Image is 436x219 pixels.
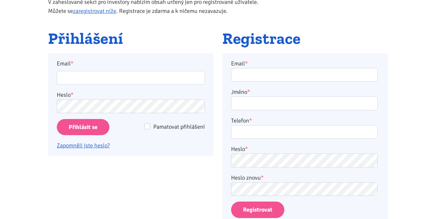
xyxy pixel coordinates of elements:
label: Heslo [231,144,248,154]
span: Pamatovat přihlášení [153,123,205,130]
abbr: required [245,145,248,153]
label: Heslo [57,90,74,99]
label: Jméno [231,87,250,96]
abbr: required [247,88,250,95]
label: Heslo znovu [231,173,264,182]
abbr: required [245,60,248,67]
label: Email [231,59,248,68]
a: zaregistrovat níže [73,7,116,15]
abbr: required [261,174,264,181]
input: Přihlásit se [57,119,109,135]
label: Telefon [231,116,252,125]
a: Zapomněli jste heslo? [57,142,110,149]
h2: Registrace [222,30,388,47]
button: Registrovat [231,202,284,218]
label: Email [53,59,209,68]
h2: Přihlášení [48,30,214,47]
abbr: required [249,117,252,124]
